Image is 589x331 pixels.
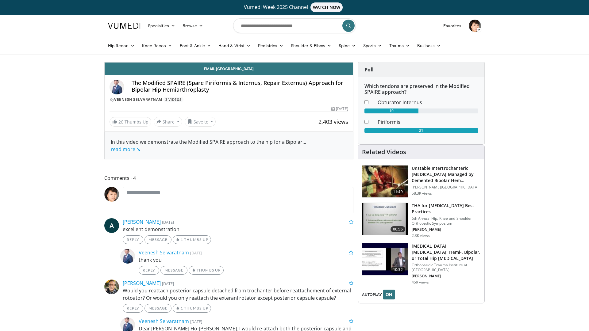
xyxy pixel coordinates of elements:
a: A [104,218,119,233]
small: [DATE] [162,281,174,286]
div: 21 [364,128,478,133]
p: thank you [139,256,353,264]
h4: The Modified SPAIRE (Spare Piriformis & Internus, Repair Externus) Approach for Bipolar Hip Hemia... [132,80,348,93]
a: 3 Videos [163,97,183,102]
dd: Piriformis [373,118,483,126]
a: 10:32 [MEDICAL_DATA] [MEDICAL_DATA]: Hemi-, Bipolar, or Total Hip [MEDICAL_DATA] Orthopaedic Trau... [362,243,481,285]
a: 06:55 THA for [MEDICAL_DATA] Best Practices 6th Annual Hip, Knee and Shoulder Orthopedic Symposiu... [362,203,481,238]
h3: Unstable Intertrochanteric [MEDICAL_DATA] Managed by Cemented Bipolar Hem… [412,165,481,184]
a: 26 Thumbs Up [110,117,151,127]
img: 1468547_3.png.150x105_q85_crop-smart_upscale.jpg [362,165,408,197]
span: 2,403 views [318,118,348,125]
img: Avatar [104,280,119,294]
a: Thumbs Up [189,266,223,275]
small: [DATE] [190,319,202,324]
img: Avatar [120,249,135,264]
a: Hand & Wrist [215,40,254,52]
a: Message [160,266,187,275]
a: Sports [360,40,386,52]
img: Avatar [104,187,119,202]
img: fe72036c-b305-4e54-91ca-ffbca4ff8b5a.150x105_q85_crop-smart_upscale.jpg [362,203,408,235]
div: In this video we demonstrate the Modified SPAIRE approach to the hip for a Bipolar [111,138,347,153]
button: ON [383,290,395,299]
a: Trauma [386,40,414,52]
span: 1 [181,237,183,242]
p: Orthopaedic Trauma Institute at [GEOGRAPHIC_DATA] [412,263,481,272]
strong: Poll [364,66,374,73]
span: AUTOPLAY [362,292,382,297]
img: 80d2bb34-01bc-4318-827a-4a7ba9f299d5.150x105_q85_crop-smart_upscale.jpg [362,243,408,275]
p: Would you reattach posterior capsule detached from trochanter before reattachement of external ro... [123,287,353,302]
a: Hip Recon [104,40,138,52]
a: Foot & Ankle [176,40,215,52]
div: 10 [364,108,419,113]
img: Avatar [469,20,481,32]
p: 58.3K views [412,191,432,196]
a: Vumedi Week 2025 ChannelWATCH NOW [109,2,480,12]
dd: Obturator Internus [373,99,483,106]
video-js: Video Player [105,62,353,63]
p: [PERSON_NAME][GEOGRAPHIC_DATA] [412,185,481,190]
p: 459 views [412,280,429,285]
input: Search topics, interventions [233,18,356,33]
a: [PERSON_NAME] [123,219,161,225]
a: Email [GEOGRAPHIC_DATA] [105,63,353,75]
span: 06:55 [391,226,405,232]
p: 6th Annual Hip, Knee and Shoulder Orthopedic Symposium [412,216,481,226]
h3: THA for [MEDICAL_DATA] Best Practices [412,203,481,215]
span: Comments 4 [104,174,353,182]
a: Veenesh Selvaratnam [139,249,189,256]
span: 10:32 [391,267,405,273]
a: Shoulder & Elbow [287,40,335,52]
a: Message [144,235,171,244]
span: 26 [118,119,123,125]
a: Message [144,304,171,313]
a: read more ↘ [111,146,141,153]
a: 11:49 Unstable Intertrochanteric [MEDICAL_DATA] Managed by Cemented Bipolar Hem… [PERSON_NAME][GE... [362,165,481,198]
a: Pediatrics [254,40,287,52]
a: Specialties [144,20,179,32]
h6: Which tendons are preserved in the Modified SPAIRE approach? [364,83,478,95]
a: Browse [179,20,207,32]
a: Favorites [440,20,465,32]
div: [DATE] [331,106,348,112]
a: Spine [335,40,359,52]
p: excellent demonstration [123,226,353,233]
div: By [110,97,348,102]
a: 1 Thumbs Up [173,235,211,244]
span: WATCH NOW [310,2,343,12]
span: 1 [181,306,183,310]
p: [PERSON_NAME] [412,274,481,279]
a: Business [414,40,445,52]
a: 1 Thumbs Up [173,304,211,313]
a: Veenesh Selvaratnam [139,318,189,325]
a: Reply [123,235,143,244]
h3: [MEDICAL_DATA] [MEDICAL_DATA]: Hemi-, Bipolar, or Total Hip [MEDICAL_DATA] [412,243,481,261]
p: 2.3K views [412,233,430,238]
a: Veenesh Selvaratnam [114,97,162,102]
a: Reply [123,304,143,313]
a: Reply [139,266,159,275]
span: 11:49 [391,189,405,195]
h4: Related Videos [362,148,406,156]
img: VuMedi Logo [108,23,141,29]
button: Save to [185,117,216,127]
p: [PERSON_NAME] [412,227,481,232]
img: Avatar [110,80,124,94]
small: [DATE] [162,219,174,225]
a: [PERSON_NAME] [123,280,161,287]
small: [DATE] [190,250,202,256]
a: Knee Recon [138,40,176,52]
button: Share [154,117,182,127]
